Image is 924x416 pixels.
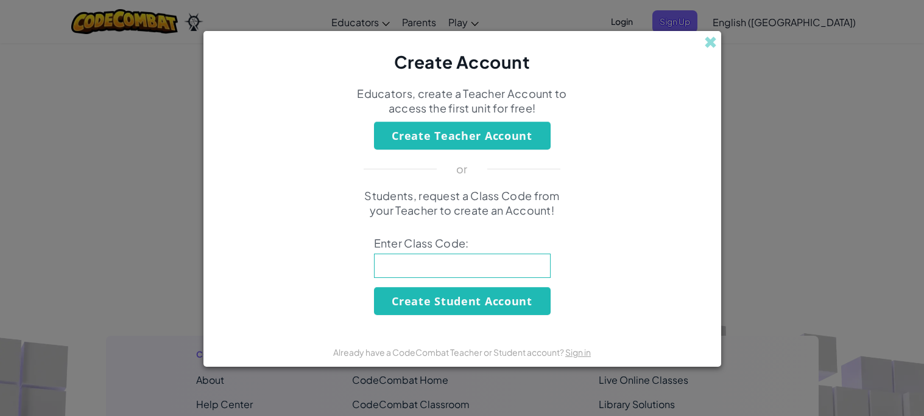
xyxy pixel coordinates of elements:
button: Create Student Account [374,287,551,315]
p: Educators, create a Teacher Account to access the first unit for free! [356,86,569,116]
p: or [456,162,468,176]
span: Create Account [394,51,531,72]
p: Students, request a Class Code from your Teacher to create an Account! [356,189,569,218]
button: Create Teacher Account [374,122,551,150]
span: Enter Class Code: [374,236,551,251]
a: Sign in [565,347,591,358]
span: Already have a CodeCombat Teacher or Student account? [333,347,565,358]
